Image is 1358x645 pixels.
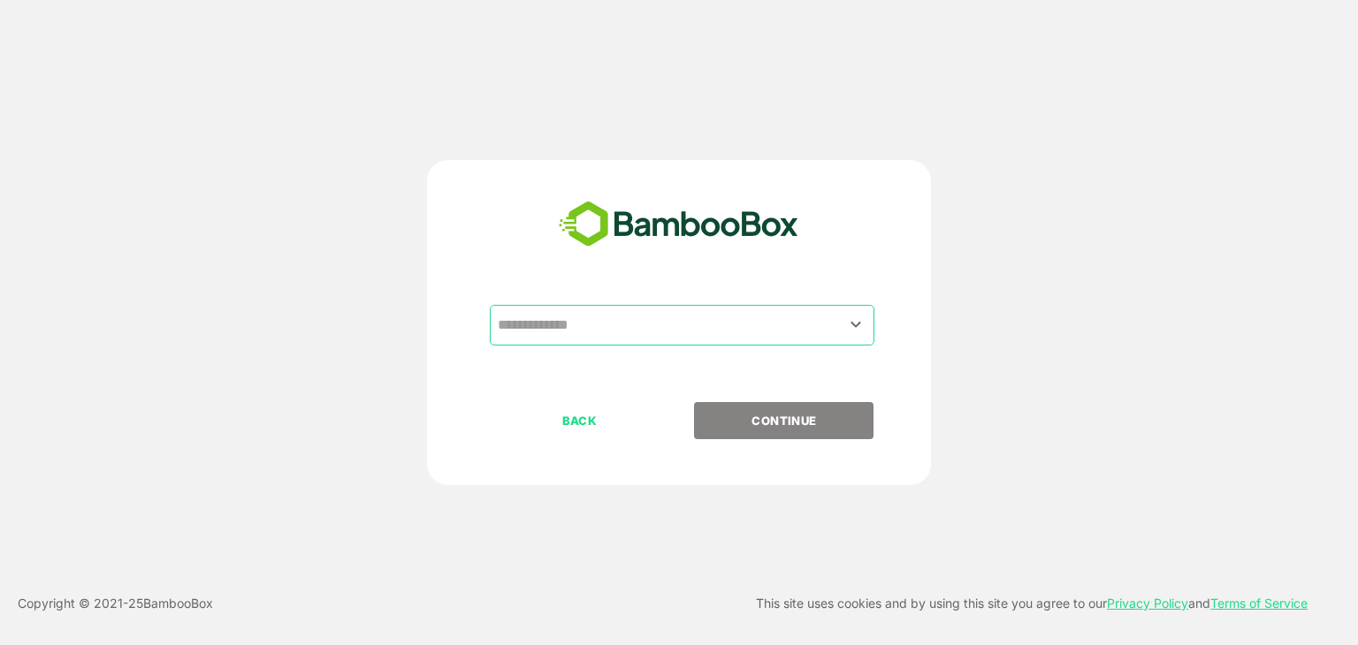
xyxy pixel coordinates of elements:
a: Terms of Service [1210,596,1308,611]
p: BACK [492,411,668,430]
img: bamboobox [549,195,808,254]
button: CONTINUE [694,402,874,439]
button: Open [844,313,868,337]
button: BACK [490,402,669,439]
p: Copyright © 2021- 25 BambooBox [18,593,213,614]
p: This site uses cookies and by using this site you agree to our and [756,593,1308,614]
a: Privacy Policy [1107,596,1188,611]
p: CONTINUE [696,411,873,430]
